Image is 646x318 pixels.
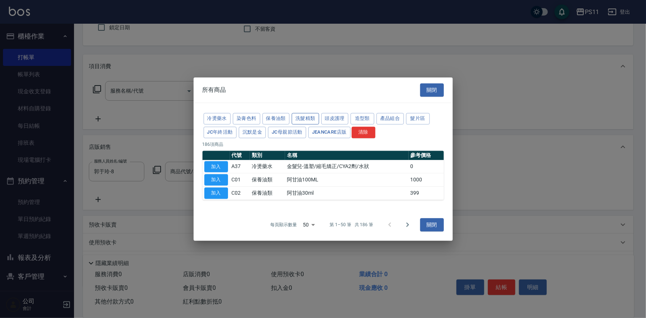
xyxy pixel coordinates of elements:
[204,127,237,138] button: JC年終活動
[351,113,374,124] button: 造型類
[409,151,444,160] th: 參考價格
[202,86,226,94] span: 所有商品
[292,113,319,124] button: 洗髮精類
[202,141,444,148] p: 186 項商品
[230,160,250,173] td: A37
[420,83,444,97] button: 關閉
[409,160,444,173] td: 0
[204,174,228,186] button: 加入
[308,127,351,138] button: JeanCare店販
[270,221,297,228] p: 每頁顯示數量
[285,187,409,200] td: 阿甘油30ml
[250,187,285,200] td: 保養油類
[233,113,260,124] button: 染膏色料
[406,113,430,124] button: 髮片區
[376,113,404,124] button: 產品組合
[399,216,416,234] button: Go to next page
[285,160,409,173] td: 金髮兒-溫塑/縮毛矯正/CYA2劑/水狀
[300,215,318,235] div: 50
[230,187,250,200] td: C02
[329,221,373,228] p: 第 1–50 筆 共 186 筆
[285,173,409,187] td: 阿甘油100ML
[239,127,266,138] button: 沉默是金
[268,127,306,138] button: JC母親節活動
[230,173,250,187] td: C01
[250,151,285,160] th: 類別
[204,113,231,124] button: 冷燙藥水
[321,113,349,124] button: 頭皮護理
[204,187,228,199] button: 加入
[262,113,290,124] button: 保養油類
[285,151,409,160] th: 名稱
[250,173,285,187] td: 保養油類
[352,127,375,138] button: 清除
[409,173,444,187] td: 1000
[204,161,228,173] button: 加入
[409,187,444,200] td: 399
[420,218,444,232] button: 關閉
[250,160,285,173] td: 冷燙藥水
[230,151,250,160] th: 代號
